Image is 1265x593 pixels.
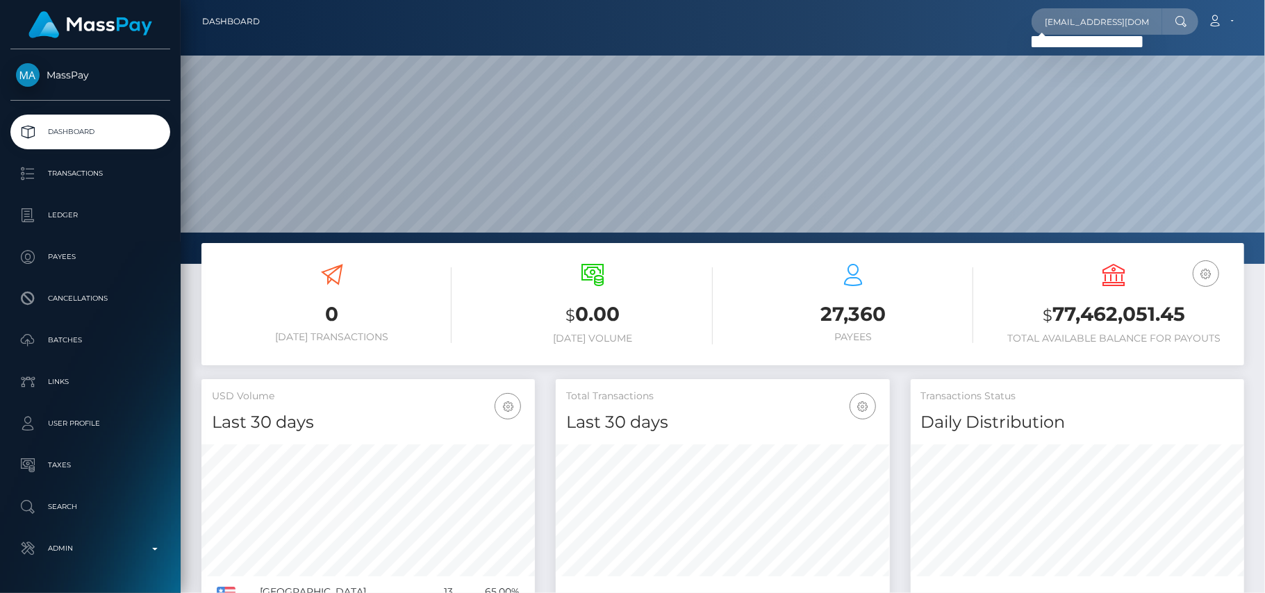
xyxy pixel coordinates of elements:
[10,323,170,358] a: Batches
[10,531,170,566] a: Admin
[16,455,165,476] p: Taxes
[16,330,165,351] p: Batches
[10,365,170,399] a: Links
[10,240,170,274] a: Payees
[566,410,879,435] h4: Last 30 days
[212,301,452,328] h3: 0
[734,301,973,328] h3: 27,360
[10,115,170,149] a: Dashboard
[212,410,524,435] h4: Last 30 days
[10,406,170,441] a: User Profile
[994,301,1234,329] h3: 77,462,051.45
[566,390,879,403] h5: Total Transactions
[16,496,165,517] p: Search
[734,331,973,343] h6: Payees
[16,205,165,226] p: Ledger
[16,538,165,559] p: Admin
[10,69,170,81] span: MassPay
[16,63,40,87] img: MassPay
[1043,306,1052,325] small: $
[10,156,170,191] a: Transactions
[16,247,165,267] p: Payees
[16,413,165,434] p: User Profile
[16,163,165,184] p: Transactions
[28,11,152,38] img: MassPay Logo
[10,448,170,483] a: Taxes
[212,390,524,403] h5: USD Volume
[16,288,165,309] p: Cancellations
[10,198,170,233] a: Ledger
[472,333,712,344] h6: [DATE] Volume
[1032,8,1162,35] input: Search...
[16,122,165,142] p: Dashboard
[202,7,260,36] a: Dashboard
[472,301,712,329] h3: 0.00
[565,306,575,325] small: $
[10,490,170,524] a: Search
[212,331,452,343] h6: [DATE] Transactions
[10,281,170,316] a: Cancellations
[921,410,1234,435] h4: Daily Distribution
[16,371,165,392] p: Links
[994,333,1234,344] h6: Total Available Balance for Payouts
[921,390,1234,403] h5: Transactions Status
